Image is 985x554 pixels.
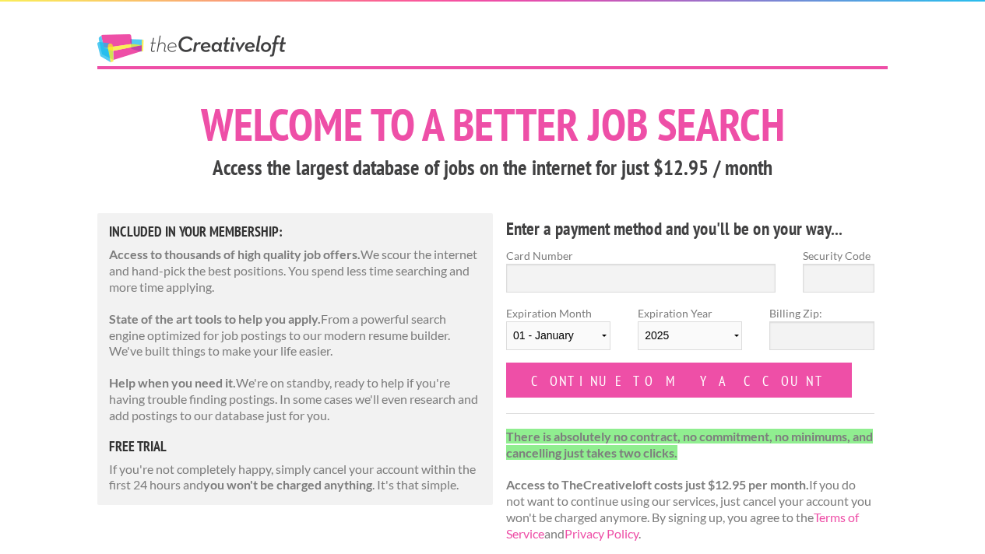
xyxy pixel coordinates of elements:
[97,102,888,147] h1: Welcome to a better job search
[109,247,361,261] strong: Access to thousands of high quality job offers.
[769,305,874,321] label: Billing Zip:
[506,363,852,398] input: Continue to my account
[638,305,742,363] label: Expiration Year
[97,34,286,62] a: The Creative Loft
[109,311,481,359] p: From a powerful search engine optimized for job postings to our modern resume builder. We've buil...
[638,321,742,350] select: Expiration Year
[506,216,874,241] h4: Enter a payment method and you'll be on your way...
[506,429,874,542] p: If you do not want to continue using our services, just cancel your account you won't be charged ...
[506,247,776,264] label: Card Number
[109,440,481,454] h5: free trial
[109,225,481,239] h5: Included in Your Membership:
[203,477,372,492] strong: you won't be charged anything
[506,305,610,363] label: Expiration Month
[565,526,638,541] a: Privacy Policy
[109,375,481,423] p: We're on standby, ready to help if you're having trouble finding postings. In some cases we'll ev...
[506,429,873,460] strong: There is absolutely no contract, no commitment, no minimums, and cancelling just takes two clicks.
[506,510,859,541] a: Terms of Service
[109,247,481,295] p: We scour the internet and hand-pick the best positions. You spend less time searching and more ti...
[109,311,321,326] strong: State of the art tools to help you apply.
[803,247,874,264] label: Security Code
[506,321,610,350] select: Expiration Month
[97,153,888,183] h3: Access the largest database of jobs on the internet for just $12.95 / month
[109,375,236,390] strong: Help when you need it.
[109,461,481,494] p: If you're not completely happy, simply cancel your account within the first 24 hours and . It's t...
[506,477,809,492] strong: Access to TheCreativeloft costs just $12.95 per month.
